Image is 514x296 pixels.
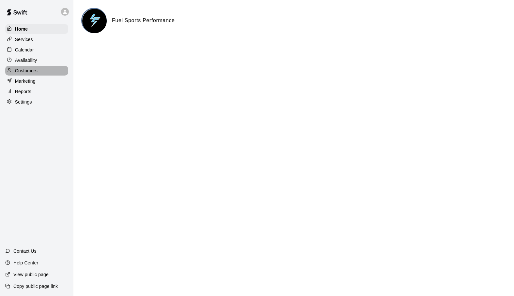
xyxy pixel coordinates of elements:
p: Customers [15,67,38,74]
p: Help Center [13,260,38,266]
p: View public page [13,271,49,278]
p: Home [15,26,28,32]
p: Availability [15,57,37,63]
p: Marketing [15,78,36,84]
h6: Fuel Sports Performance [112,16,175,25]
p: Calendar [15,47,34,53]
a: Customers [5,66,68,76]
a: Services [5,35,68,44]
img: Fuel Sports Performance logo [82,9,107,33]
a: Calendar [5,45,68,55]
a: Settings [5,97,68,107]
a: Availability [5,55,68,65]
p: Services [15,36,33,43]
p: Reports [15,88,31,95]
a: Home [5,24,68,34]
p: Settings [15,99,32,105]
a: Reports [5,87,68,96]
p: Copy public page link [13,283,58,289]
p: Contact Us [13,248,37,254]
a: Marketing [5,76,68,86]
